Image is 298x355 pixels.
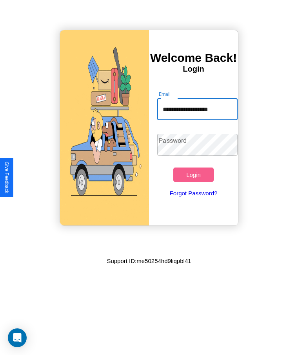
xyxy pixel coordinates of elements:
[60,30,149,225] img: gif
[153,182,233,204] a: Forgot Password?
[173,168,213,182] button: Login
[4,162,9,193] div: Give Feedback
[149,51,238,65] h3: Welcome Back!
[159,91,171,97] label: Email
[107,256,191,266] p: Support ID: me50254hd9liqpbl41
[8,328,27,347] div: Open Intercom Messenger
[149,65,238,74] h4: Login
